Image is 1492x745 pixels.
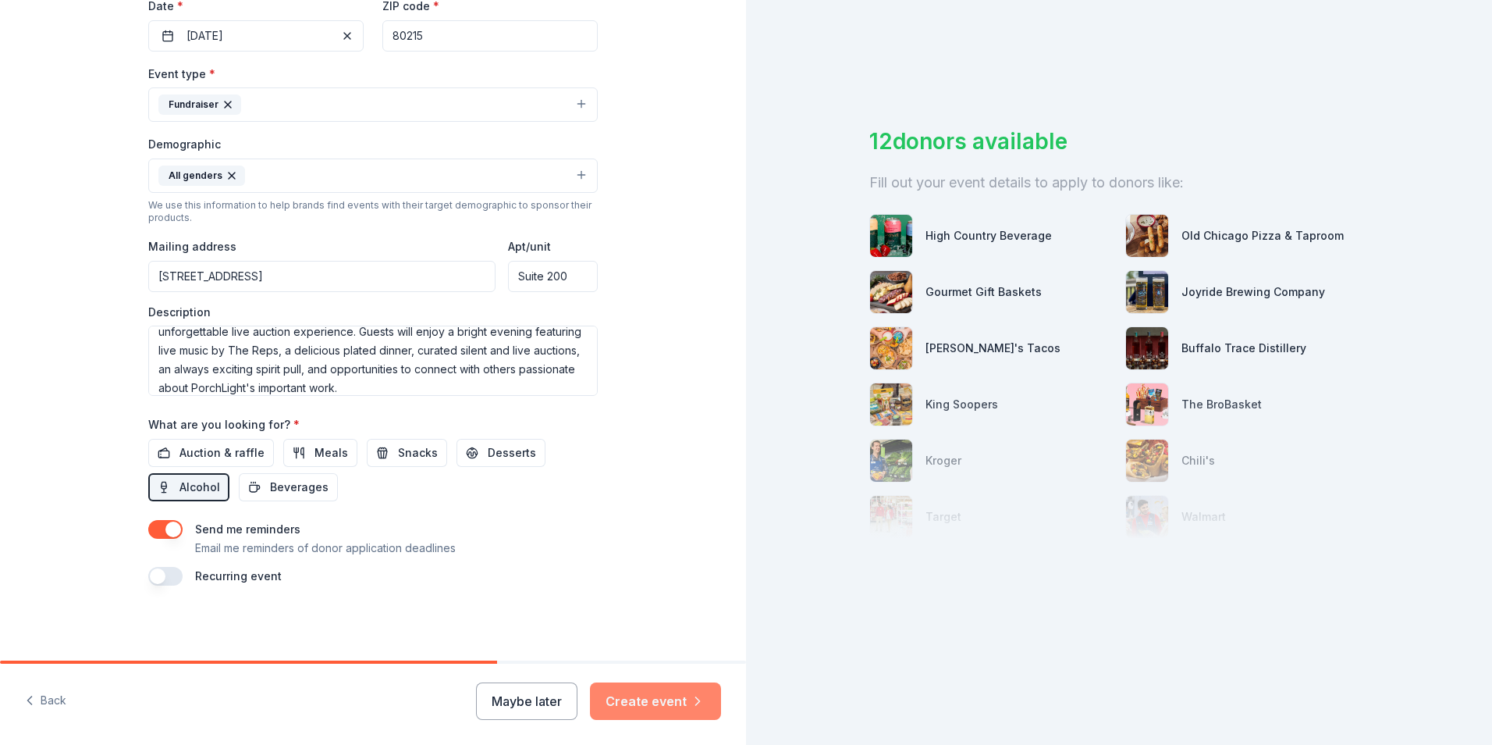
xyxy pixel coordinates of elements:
button: Auction & raffle [148,439,274,467]
div: Gourmet Gift Baskets [925,283,1042,301]
p: Email me reminders of donor application deadlines [195,539,456,558]
input: # [508,261,598,292]
span: Desserts [488,444,536,462]
label: Send me reminders [195,522,300,536]
button: Beverages [239,473,338,501]
div: Joyride Brewing Company [1181,283,1325,301]
div: Fill out your event details to apply to donors like: [869,170,1369,195]
button: [DATE] [148,20,364,52]
button: Fundraiser [148,87,598,122]
input: 12345 (U.S. only) [382,20,598,52]
button: Alcohol [148,473,229,501]
img: photo for Gourmet Gift Baskets [870,271,912,313]
label: Mailing address [148,239,236,255]
textarea: PorchLight’s 4th Annual Be the Light Benefit will take place [DATE][DATE] at the [GEOGRAPHIC_DATA... [148,326,598,396]
div: We use this information to help brands find events with their target demographic to sponsor their... [148,199,598,224]
label: What are you looking for? [148,417,300,433]
button: Snacks [367,439,447,467]
label: Description [148,305,211,320]
label: Event type [148,66,215,82]
button: Create event [590,683,721,720]
div: All genders [158,166,245,186]
span: Alcohol [179,478,220,497]
span: Beverages [270,478,329,497]
div: 12 donors available [869,125,1369,158]
img: photo for High Country Beverage [870,215,912,257]
div: Fundraiser [158,94,241,115]
input: Enter a US address [148,261,496,292]
button: Meals [283,439,357,467]
span: Meals [314,444,348,462]
div: Buffalo Trace Distillery [1181,339,1306,358]
div: Old Chicago Pizza & Taproom [1181,226,1344,245]
img: photo for Old Chicago Pizza & Taproom [1126,215,1168,257]
span: Auction & raffle [179,444,265,462]
img: photo for Buffalo Trace Distillery [1126,327,1168,369]
button: Desserts [456,439,545,467]
div: [PERSON_NAME]'s Tacos [925,339,1060,358]
div: High Country Beverage [925,226,1052,245]
img: photo for Joyride Brewing Company [1126,271,1168,313]
button: Maybe later [476,683,577,720]
label: Recurring event [195,569,282,583]
span: Snacks [398,444,438,462]
label: Demographic [148,137,221,152]
img: photo for Torchy's Tacos [870,327,912,369]
label: Apt/unit [508,239,551,255]
button: Back [25,685,66,718]
button: All genders [148,159,598,193]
